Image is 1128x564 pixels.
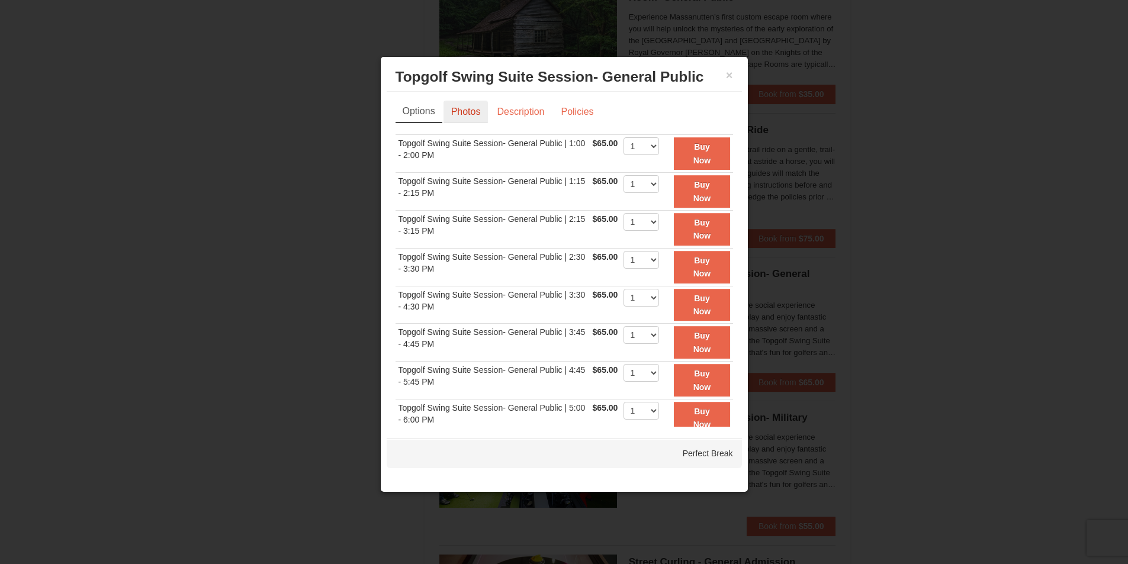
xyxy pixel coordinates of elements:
[693,369,711,391] strong: Buy Now
[593,252,618,262] span: $65.00
[693,180,711,202] strong: Buy Now
[396,173,590,211] td: Topgolf Swing Suite Session- General Public | 1:15 - 2:15 PM
[693,256,711,278] strong: Buy Now
[593,176,618,186] span: $65.00
[674,213,729,246] button: Buy Now
[693,407,711,429] strong: Buy Now
[693,142,711,165] strong: Buy Now
[674,251,729,283] button: Buy Now
[593,403,618,412] span: $65.00
[396,362,590,399] td: Topgolf Swing Suite Session- General Public | 4:45 - 5:45 PM
[674,364,729,397] button: Buy Now
[693,218,711,240] strong: Buy Now
[396,324,590,362] td: Topgolf Swing Suite Session- General Public | 3:45 - 4:45 PM
[396,286,590,324] td: Topgolf Swing Suite Session- General Public | 3:30 - 4:30 PM
[674,326,729,359] button: Buy Now
[396,68,733,86] h3: Topgolf Swing Suite Session- General Public
[396,135,590,173] td: Topgolf Swing Suite Session- General Public | 1:00 - 2:00 PM
[396,248,590,286] td: Topgolf Swing Suite Session- General Public | 2:30 - 3:30 PM
[593,327,618,337] span: $65.00
[693,294,711,316] strong: Buy Now
[593,365,618,375] span: $65.00
[674,137,729,170] button: Buy Now
[489,101,552,123] a: Description
[693,331,711,353] strong: Buy Now
[396,101,442,123] a: Options
[674,175,729,208] button: Buy Now
[396,399,590,437] td: Topgolf Swing Suite Session- General Public | 5:00 - 6:00 PM
[553,101,601,123] a: Policies
[674,289,729,321] button: Buy Now
[387,439,742,468] div: Perfect Break
[593,290,618,299] span: $65.00
[444,101,489,123] a: Photos
[674,402,729,434] button: Buy Now
[593,214,618,224] span: $65.00
[726,69,733,81] button: ×
[396,210,590,248] td: Topgolf Swing Suite Session- General Public | 2:15 - 3:15 PM
[593,138,618,148] span: $65.00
